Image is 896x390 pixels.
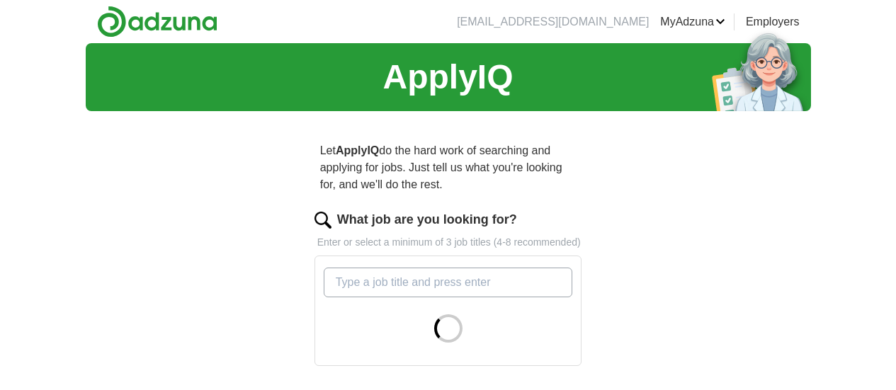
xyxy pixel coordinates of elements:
a: Employers [746,13,800,30]
li: [EMAIL_ADDRESS][DOMAIN_NAME] [457,13,649,30]
strong: ApplyIQ [336,144,379,156]
img: Adzuna logo [97,6,217,38]
a: MyAdzuna [660,13,725,30]
p: Enter or select a minimum of 3 job titles (4-8 recommended) [314,235,582,250]
p: Let do the hard work of searching and applying for jobs. Just tell us what you're looking for, an... [314,137,582,199]
input: Type a job title and press enter [324,268,573,297]
img: search.png [314,212,331,229]
label: What job are you looking for? [337,210,517,229]
h1: ApplyIQ [382,52,513,103]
